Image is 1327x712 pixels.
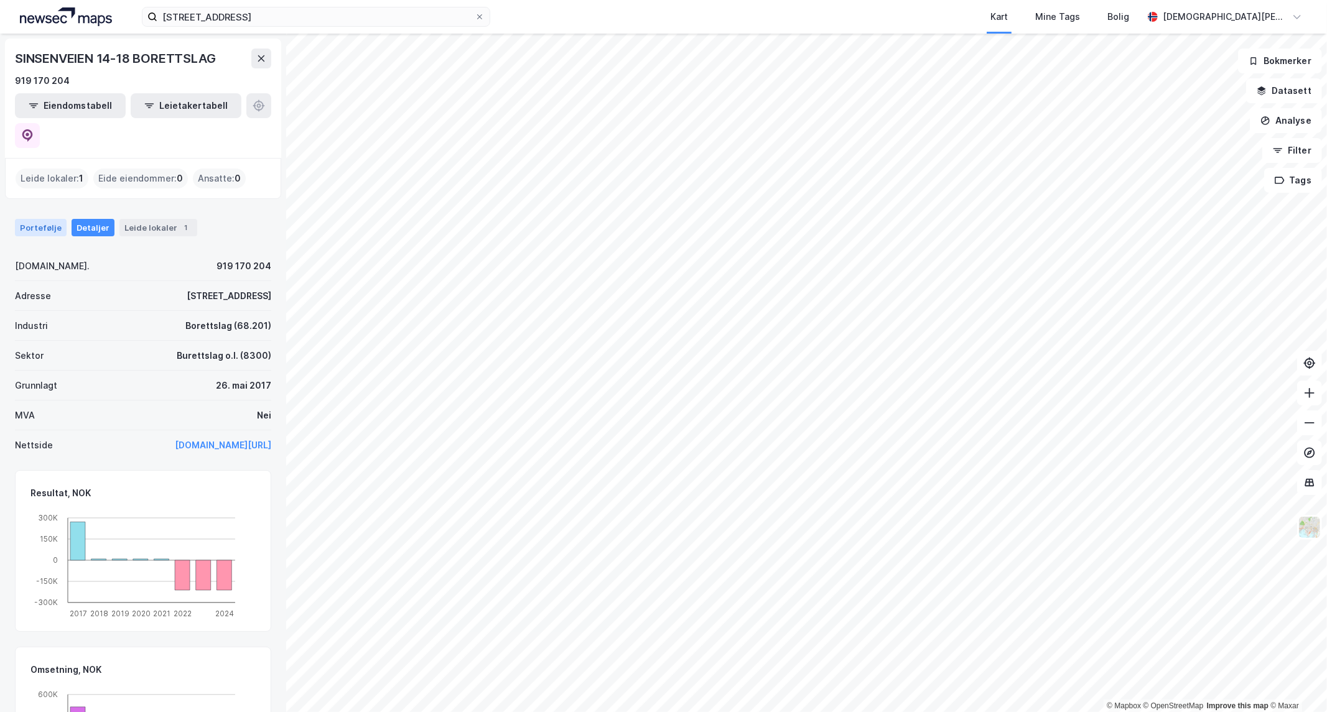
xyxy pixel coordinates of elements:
[40,534,58,543] tspan: 150K
[131,93,241,118] button: Leietakertabell
[15,378,57,393] div: Grunnlagt
[177,171,183,186] span: 0
[1143,701,1204,710] a: OpenStreetMap
[1262,138,1322,163] button: Filter
[72,219,114,236] div: Detaljer
[175,440,271,450] a: [DOMAIN_NAME][URL]
[20,7,112,26] img: logo.a4113a55bc3d86da70a041830d287a7e.svg
[38,513,58,522] tspan: 300K
[15,408,35,423] div: MVA
[79,171,83,186] span: 1
[15,438,53,453] div: Nettside
[30,662,256,677] div: Omsetning, NOK
[1246,78,1322,103] button: Datasett
[235,171,241,186] span: 0
[132,609,151,618] tspan: 2020
[15,348,44,363] div: Sektor
[15,318,48,333] div: Industri
[90,609,108,618] tspan: 2018
[180,221,192,234] div: 1
[153,609,170,618] tspan: 2021
[1238,49,1322,73] button: Bokmerker
[193,169,246,188] div: Ansatte :
[15,93,126,118] button: Eiendomstabell
[1264,168,1322,193] button: Tags
[174,609,192,618] tspan: 2022
[215,609,234,618] tspan: 2024
[1265,652,1327,712] div: Kontrollprogram for chat
[36,576,58,586] tspan: -150K
[15,259,90,274] div: [DOMAIN_NAME].
[177,348,271,363] div: Burettslag o.l. (8300)
[38,690,58,699] tspan: 600K
[217,259,271,274] div: 919 170 204
[1035,9,1080,24] div: Mine Tags
[96,559,111,569] div: 5
[30,486,256,501] div: Resultat, NOK
[157,7,475,26] input: Søk på adresse, matrikkel, gårdeiere, leietakere eller personer
[15,49,218,68] div: SINSENVEIEN 14-18 BORETTSLAG
[93,169,188,188] div: Eide eiendommer :
[1250,108,1322,133] button: Analyse
[187,289,271,303] div: [STREET_ADDRESS]
[185,318,271,333] div: Borettslag (68.201)
[15,289,51,303] div: Adresse
[15,73,70,88] div: 919 170 204
[257,408,271,423] div: Nei
[119,219,197,236] div: Leide lokaler
[1265,652,1327,712] iframe: Chat Widget
[70,609,87,618] tspan: 2017
[1207,701,1269,710] a: Improve this map
[1163,9,1287,24] div: [DEMOGRAPHIC_DATA][PERSON_NAME]
[216,378,271,393] div: 26. mai 2017
[34,598,58,607] tspan: -300K
[111,609,129,618] tspan: 2019
[990,9,1008,24] div: Kart
[1107,9,1129,24] div: Bolig
[15,219,67,236] div: Portefølje
[1298,516,1321,539] img: Z
[53,555,58,565] tspan: 0
[1107,701,1141,710] a: Mapbox
[16,169,88,188] div: Leide lokaler :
